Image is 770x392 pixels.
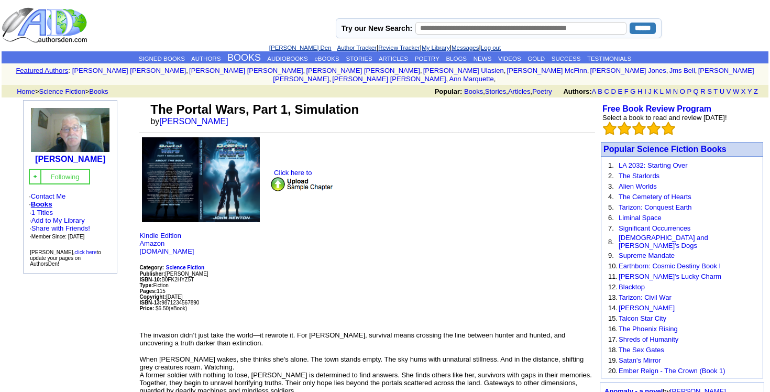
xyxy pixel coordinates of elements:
font: [PERSON_NAME] [139,271,208,277]
font: [PERSON_NAME], to update your pages on AuthorsDen! [30,249,101,267]
a: Significant Occurrences [619,224,690,232]
a: Articles [508,88,531,95]
a: Alien Worlds [619,182,657,190]
font: i [422,68,423,74]
a: Stories [485,88,506,95]
a: Click here to [262,169,341,186]
b: ISBN-13: [139,300,161,306]
a: [PERSON_NAME] [PERSON_NAME] [306,67,420,74]
b: Category: [139,265,164,270]
font: 15. [608,314,618,322]
b: Publisher: [139,271,165,277]
font: 115 [139,288,165,294]
a: E [618,88,622,95]
a: A [592,88,596,95]
a: J [648,88,652,95]
a: Review Tracker [378,45,420,51]
font: : [68,67,70,74]
a: [PERSON_NAME] Jones [590,67,666,74]
img: See larger image [142,137,260,222]
a: W [733,88,739,95]
font: i [331,77,332,82]
a: Featured Authors [16,67,68,74]
a: [PERSON_NAME] [619,304,675,312]
font: Select a book to read and review [DATE]! [602,114,727,122]
a: Jms Bell [669,67,695,74]
a: Talcon Star City [619,314,666,322]
font: i [448,77,449,82]
font: Fiction [139,282,168,288]
font: i [697,68,698,74]
a: H [637,88,642,95]
img: gc.jpg [32,173,38,180]
a: F [624,88,629,95]
a: Satan's Mirror [619,356,661,364]
a: Popular Science Fiction Books [603,145,727,154]
img: 233117.jpg [31,108,109,152]
a: Kindle Edition [139,232,181,239]
font: 3. [608,182,614,190]
font: 17. [608,335,618,343]
b: Price: [139,306,154,311]
a: BLOGS [446,56,467,62]
font: (eBook) [169,306,187,311]
font: The Portal Wars, Part 1, Simulation [150,102,359,116]
b: ISBN-10: [139,277,161,282]
font: 10. [608,262,618,270]
b: Authors: [563,88,591,95]
img: bigemptystars.png [647,122,661,135]
a: I [644,88,646,95]
font: 7. [608,224,614,232]
font: i [305,68,306,74]
a: V [727,88,731,95]
a: SUCCESS [552,56,581,62]
a: U [720,88,724,95]
font: i [505,68,507,74]
a: Z [754,88,758,95]
font: , , , , , , , , , , [72,67,754,83]
a: click here [74,249,96,255]
a: X [741,88,746,95]
font: i [188,68,189,74]
a: Science Fiction [166,263,204,271]
a: Author Tracker [337,45,377,51]
a: GOLD [527,56,545,62]
a: G [630,88,635,95]
font: 18. [608,346,618,354]
a: AUTHORS [191,56,221,62]
a: Liminal Space [619,214,662,222]
a: ARTICLES [379,56,408,62]
a: [PERSON_NAME] [PERSON_NAME] [72,67,186,74]
a: [PERSON_NAME]'s Lucky Charm [619,273,721,280]
font: The invasion didn’t just take the world—it rewrote it. For [PERSON_NAME], survival means crossing... [139,331,565,347]
font: i [589,68,590,74]
font: [DATE] [166,294,182,300]
font: 16. [608,325,618,333]
font: 20. [608,367,618,375]
a: Books [89,88,108,95]
font: 12. [608,283,618,291]
a: Ann Marquette [449,75,493,83]
a: Tarizon: Conquest Earth [619,203,691,211]
font: | | | | [269,43,501,51]
a: NEWS [474,56,492,62]
a: STORIES [346,56,372,62]
b: Popular: [435,88,463,95]
b: Pages: [139,288,157,294]
img: logo_ad.gif [2,7,90,43]
a: Tarizon: Civil War [619,293,672,301]
a: [DOMAIN_NAME] [139,247,194,255]
a: Shreds of Humanity [619,335,678,343]
a: SIGNED BOOKS [139,56,185,62]
font: 14. [608,304,618,312]
b: Type: [139,282,153,288]
font: B0FK2HYZ5T [139,277,194,282]
label: Try our New Search: [342,24,412,32]
a: B [598,88,602,95]
a: Following [51,172,80,181]
font: 19. [608,356,618,364]
a: [PERSON_NAME] [PERSON_NAME] [332,75,446,83]
a: [DEMOGRAPHIC_DATA] and [PERSON_NAME]'s Dogs [619,234,708,249]
a: The Sex Gates [619,346,664,354]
